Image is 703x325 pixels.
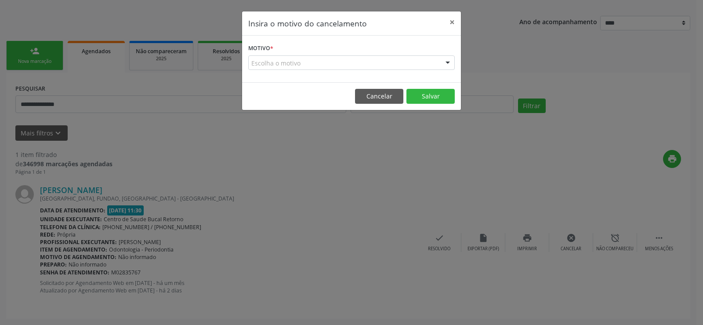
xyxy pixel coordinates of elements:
button: Salvar [406,89,455,104]
label: Motivo [248,42,273,55]
span: Escolha o motivo [251,58,301,68]
h5: Insira o motivo do cancelamento [248,18,367,29]
button: Close [443,11,461,33]
button: Cancelar [355,89,403,104]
